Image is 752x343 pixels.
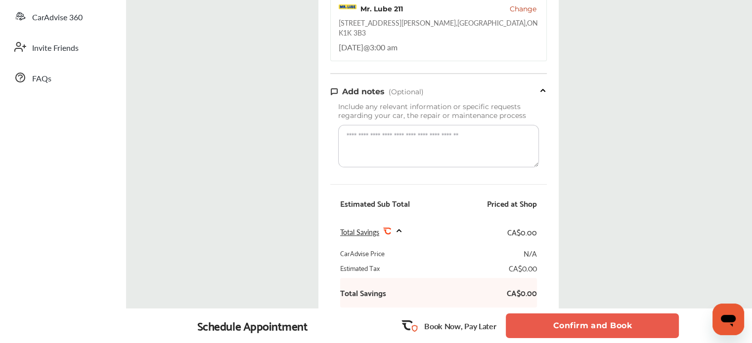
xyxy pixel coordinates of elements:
[339,41,363,53] span: [DATE]
[506,313,679,338] button: Confirm and Book
[338,102,526,120] span: Include any relevant information or specific requests regarding your car, the repair or maintenan...
[340,263,380,273] div: Estimated Tax
[32,42,79,55] span: Invite Friends
[510,4,536,14] button: Change
[509,263,537,273] div: CA$0.00
[424,320,496,332] p: Book Now, Pay Later
[363,41,370,53] span: @
[360,4,403,14] div: Mr. Lube 211
[9,65,116,90] a: FAQs
[339,4,356,13] img: logo-mr-lube.png
[9,3,116,29] a: CarAdvise 360
[370,41,398,53] span: 3:00 am
[32,73,51,85] span: FAQs
[712,304,744,335] iframe: Button to launch messaging window
[339,18,538,38] div: [STREET_ADDRESS][PERSON_NAME] , [GEOGRAPHIC_DATA] , ON K1K 3B3
[389,87,424,96] span: (Optional)
[340,288,386,298] b: Total Savings
[487,198,537,208] div: Priced at Shop
[32,11,83,24] span: CarAdvise 360
[340,248,385,258] div: CarAdvise Price
[507,288,537,298] b: CA$0.00
[342,87,385,96] span: Add notes
[507,225,537,238] div: CA$0.00
[197,319,308,333] div: Schedule Appointment
[340,198,410,208] div: Estimated Sub Total
[340,227,379,237] span: Total Savings
[330,87,338,96] img: note-icon.db9493fa.svg
[9,34,116,60] a: Invite Friends
[524,248,537,258] div: N/A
